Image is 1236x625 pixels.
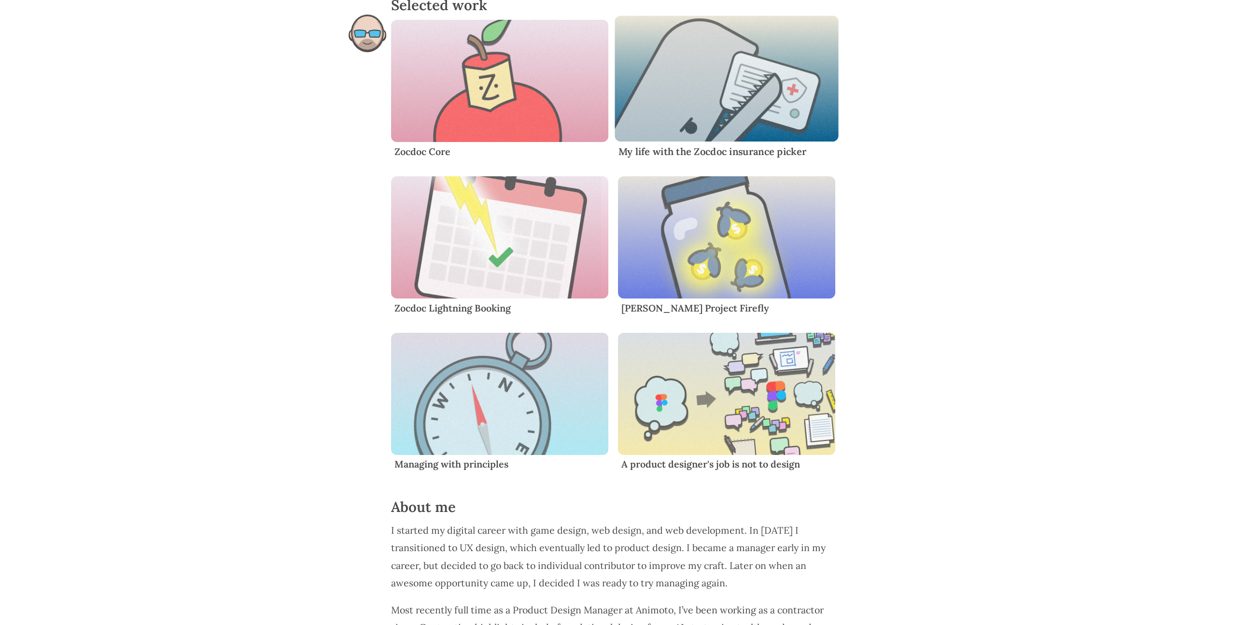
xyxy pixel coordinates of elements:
img: A product designer's job is not to design hero [618,333,835,455]
a: Zocdoc Lightning Booking [391,176,608,323]
a: Managing with principles [391,333,608,480]
img: OnDeck Project Firefly hero [618,176,835,298]
a: Zocdoc Core [391,20,608,167]
a: My life with the Zocdoc insurance picker [615,15,839,167]
a: [PERSON_NAME] Project Firefly [618,176,835,323]
a: A product designer's job is not to design [618,333,835,480]
h2: About me [391,498,845,515]
p: I started my digital career with game design, web design, and web development. In [DATE] I transi... [391,522,845,592]
h4: Zocdoc Core [394,146,605,157]
h4: A product designer's job is not to design [621,458,832,470]
h4: My life with the Zocdoc insurance picker [618,145,835,157]
h4: Managing with principles [394,458,605,470]
h4: Zocdoc Lightning Booking [394,302,605,314]
img: Managing with principles hero [391,333,608,455]
img: Zocdoc Lightning Booking hero [391,176,608,298]
img: Zocdoc Core hero [391,20,608,142]
img: Tim Dosé logo [349,14,386,52]
img: My life with the Zocdoc insurance picker hero [615,15,839,142]
h4: [PERSON_NAME] Project Firefly [621,302,832,314]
